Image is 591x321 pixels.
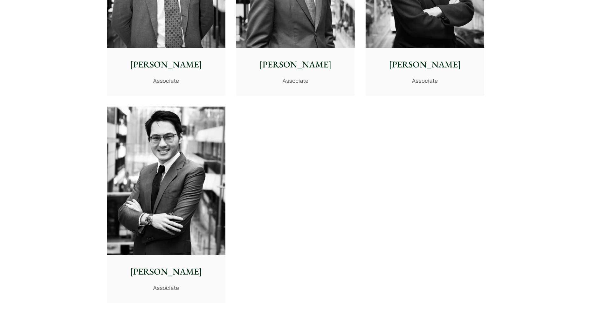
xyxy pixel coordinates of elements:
p: [PERSON_NAME] [112,265,220,278]
p: [PERSON_NAME] [112,58,220,71]
p: [PERSON_NAME] [241,58,350,71]
p: [PERSON_NAME] [371,58,479,71]
a: [PERSON_NAME] Associate [107,107,225,303]
p: Associate [371,76,479,85]
p: Associate [112,76,220,85]
p: Associate [241,76,350,85]
p: Associate [112,283,220,292]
